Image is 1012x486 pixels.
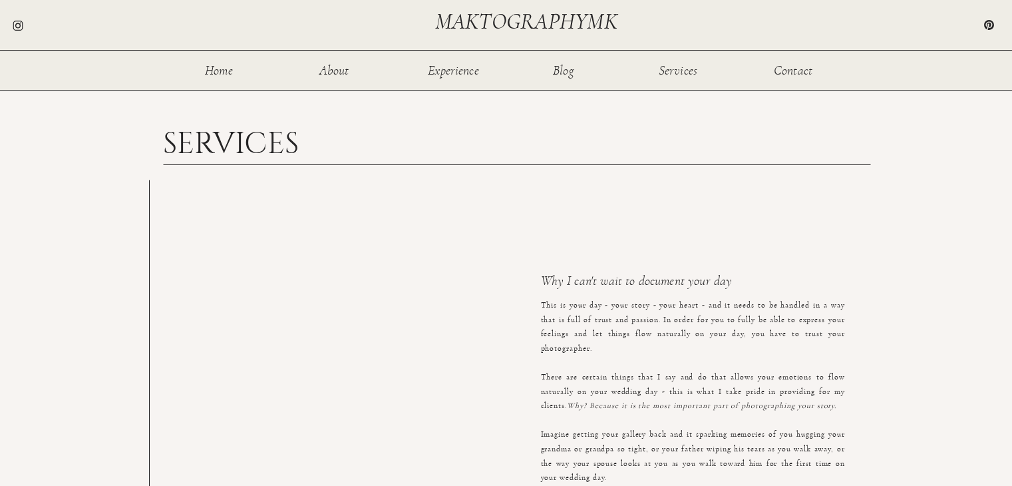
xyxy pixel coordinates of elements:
h1: SERVICES [163,128,317,154]
a: Home [198,64,241,75]
a: About [313,64,356,75]
a: Services [657,64,700,75]
a: Experience [427,64,480,75]
a: Contact [772,64,815,75]
h3: Why I can't wait to document your day [541,274,832,292]
a: maktographymk [435,11,623,33]
i: Why? Because it is the most important part of photographing your story. [567,401,836,409]
p: This is your day - your story - your heart - and it needs to be handled in a way that is full of ... [541,298,845,477]
a: Blog [542,64,586,75]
